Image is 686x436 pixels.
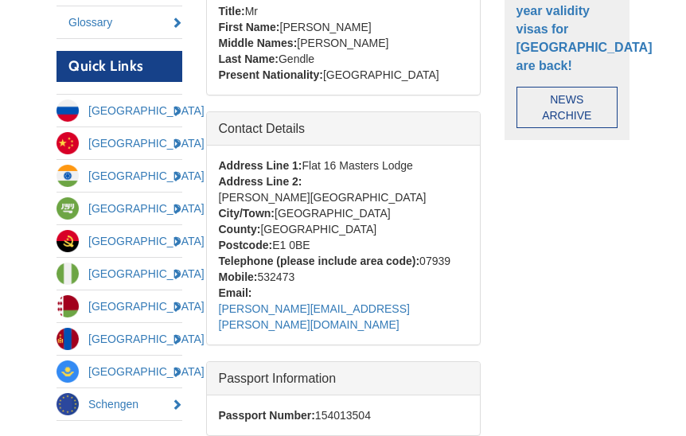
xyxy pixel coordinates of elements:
[57,323,182,355] a: [GEOGRAPHIC_DATA]
[280,19,372,35] div: [PERSON_NAME]
[219,158,302,173] div: Address Line 1:
[219,3,245,19] div: Title:
[245,3,258,19] div: Mr
[219,407,315,423] div: Passport Number:
[57,258,182,290] a: [GEOGRAPHIC_DATA]
[57,95,182,127] a: [GEOGRAPHIC_DATA]
[57,225,182,257] a: [GEOGRAPHIC_DATA]
[57,388,182,420] a: Schengen
[219,253,420,269] div: Telephone (please include area code):
[219,173,302,189] div: Address Line 2:
[57,290,182,322] a: [GEOGRAPHIC_DATA]
[219,189,427,205] div: [PERSON_NAME][GEOGRAPHIC_DATA]
[57,356,182,387] a: [GEOGRAPHIC_DATA]
[57,193,182,224] a: [GEOGRAPHIC_DATA]
[275,205,391,221] div: [GEOGRAPHIC_DATA]
[219,237,273,253] div: Postcode:
[207,362,480,395] a: Passport Information
[272,237,310,253] div: E1 0BE
[279,51,314,67] div: Gendle
[315,407,371,423] div: 154013504
[258,269,295,285] div: 532473
[419,253,450,269] div: 07939
[57,160,182,192] a: [GEOGRAPHIC_DATA]
[219,35,298,51] div: Middle Names:
[219,269,258,285] div: Mobile:
[302,158,413,173] div: Flat 16 Masters Lodge
[323,67,439,83] div: [GEOGRAPHIC_DATA]
[297,35,388,51] div: [PERSON_NAME]
[219,51,279,67] div: Last Name:
[516,87,618,128] a: News Archive
[219,205,275,221] div: City/Town:
[207,112,480,145] a: Contact Details
[219,285,252,301] div: Email:
[219,19,280,35] div: First Name:
[57,127,182,159] a: [GEOGRAPHIC_DATA]
[260,221,376,237] div: [GEOGRAPHIC_DATA]
[57,6,182,38] a: Glossary
[219,302,410,331] a: [PERSON_NAME][EMAIL_ADDRESS][PERSON_NAME][DOMAIN_NAME]
[219,221,261,237] div: County:
[219,67,323,83] div: Present Nationality:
